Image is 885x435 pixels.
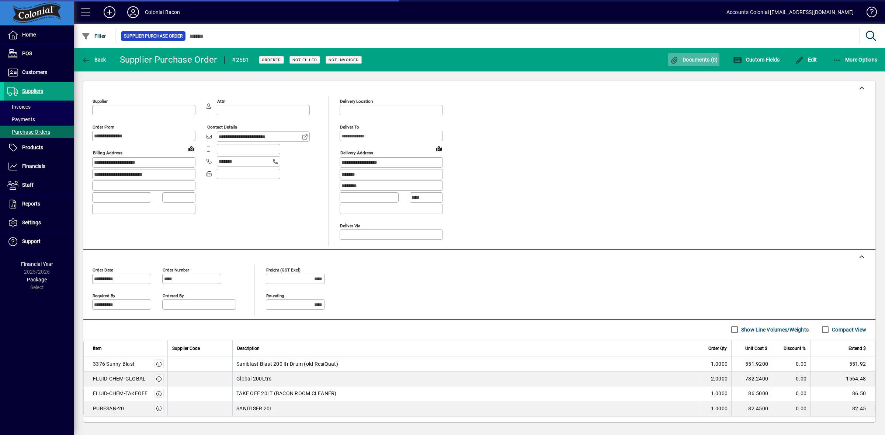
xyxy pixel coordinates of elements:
span: More Options [833,57,878,63]
td: 2.0000 [702,372,731,386]
td: 551.92 [810,357,875,372]
a: Products [4,138,74,157]
button: Profile [121,6,145,19]
mat-label: Rounding [266,293,284,298]
span: Financials [22,163,45,169]
td: 86.5000 [731,386,772,401]
span: Reports [22,201,40,207]
a: Customers [4,63,74,82]
td: 0.00 [772,401,810,416]
mat-label: Order from [93,124,114,130]
span: Financial Year [21,261,53,267]
span: Item [93,344,102,352]
td: 1.0000 [702,386,731,401]
span: Staff [22,182,34,188]
a: Financials [4,157,74,176]
td: 82.4500 [731,401,772,416]
span: Unit Cost $ [745,344,767,352]
mat-label: Order number [163,267,189,272]
a: View on map [185,143,197,154]
a: POS [4,45,74,63]
mat-label: Order date [93,267,113,272]
label: Compact View [830,326,866,333]
div: Colonial Bacon [145,6,180,18]
a: Knowledge Base [861,1,876,25]
span: TAKE OFF 20LT (BACON ROOM CLEANER) [236,390,337,397]
td: 86.50 [810,386,875,401]
span: Ordered [262,57,281,62]
button: Documents (0) [668,53,720,66]
span: Invoices [7,104,31,110]
mat-label: Ordered by [163,293,184,298]
div: Accounts Colonial [EMAIL_ADDRESS][DOMAIN_NAME] [726,6,854,18]
td: 1564.48 [810,372,875,386]
span: Purchase Orders [7,129,50,135]
a: Staff [4,176,74,194]
mat-label: Delivery Location [340,99,373,104]
span: Edit [795,57,817,63]
mat-label: Deliver via [340,223,360,228]
span: Not Invoiced [329,57,359,62]
span: Filter [81,33,106,39]
span: Description [237,344,260,352]
mat-label: Deliver To [340,124,359,130]
span: Customers [22,69,47,75]
mat-label: Attn [217,99,225,104]
div: FLUID-CHEM-TAKEOFF [93,390,148,397]
a: Invoices [4,101,74,113]
span: Documents (0) [670,57,718,63]
td: 1.0000 [702,357,731,372]
a: Home [4,26,74,44]
button: More Options [831,53,879,66]
span: Suppliers [22,88,43,94]
mat-label: Freight (GST excl) [266,267,301,272]
label: Show Line Volumes/Weights [740,326,809,333]
div: FLUID-CHEM-GLOBAL [93,375,146,382]
span: Support [22,238,41,244]
a: Payments [4,113,74,126]
button: Add [98,6,121,19]
a: Support [4,232,74,251]
a: Settings [4,214,74,232]
td: 0.00 [772,357,810,372]
span: Payments [7,116,35,122]
span: Discount % [784,344,806,352]
app-page-header-button: Back [74,53,114,66]
td: 551.9200 [731,357,772,372]
td: 82.45 [810,401,875,416]
span: Supplier Purchase Order [124,32,183,40]
span: Custom Fields [733,57,780,63]
div: #2581 [232,54,249,66]
mat-label: Required by [93,293,115,298]
span: Home [22,32,36,38]
span: SANITISER 20L [236,405,273,412]
button: Back [80,53,108,66]
a: Reports [4,195,74,213]
div: Supplier Purchase Order [120,54,217,66]
td: 782.2400 [731,372,772,386]
span: Package [27,277,47,283]
td: 0.00 [772,386,810,401]
mat-label: Supplier [93,99,108,104]
span: Order Qty [708,344,727,352]
td: 1.0000 [702,401,731,416]
button: Filter [80,29,108,43]
span: Extend $ [848,344,866,352]
button: Edit [793,53,819,66]
button: Custom Fields [731,53,781,66]
div: 3376 Sunny Blast [93,360,135,368]
span: Settings [22,220,41,225]
span: Not Filled [292,57,317,62]
span: Back [81,57,106,63]
td: 0.00 [772,372,810,386]
span: Supplier Code [172,344,200,352]
a: View on map [433,143,445,154]
span: POS [22,50,32,56]
span: Products [22,144,43,150]
div: PURESAN-20 [93,405,124,412]
span: Global 200Ltrs [236,375,272,382]
a: Purchase Orders [4,126,74,138]
span: Saniblast Blast 200 ltr Drum (old ResiQuat) [236,360,338,368]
